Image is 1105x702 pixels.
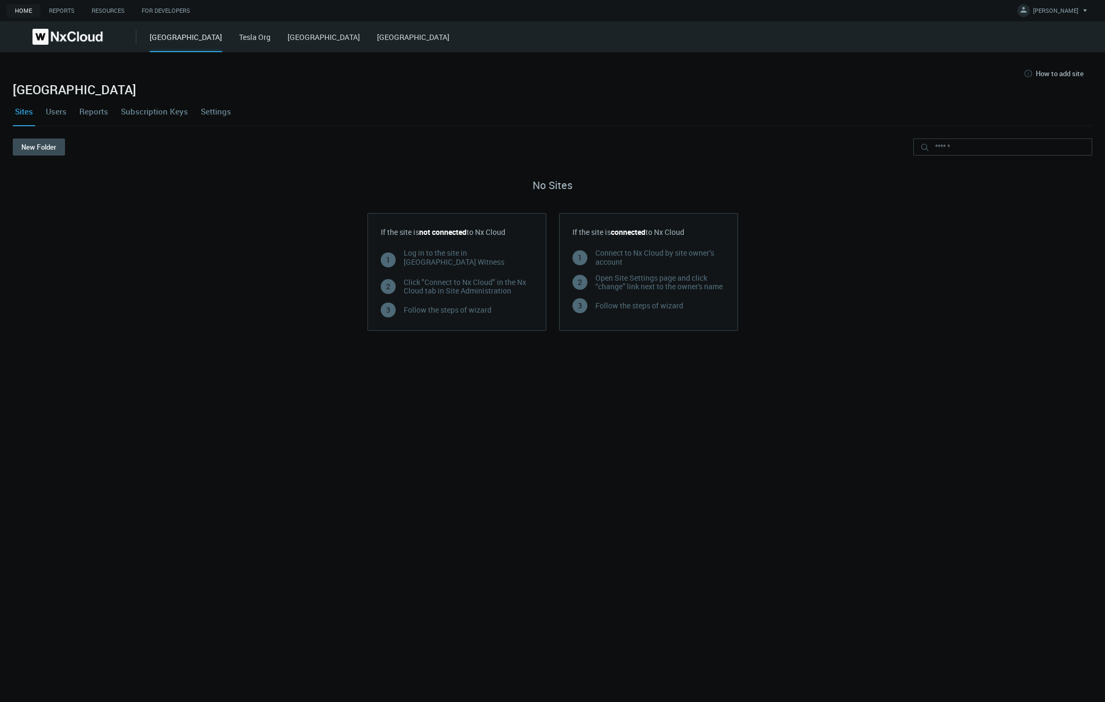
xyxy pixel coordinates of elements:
div: Click "Connect to Nx Cloud" in the Nx Cloud tab in Site Administration [404,278,533,296]
h2: [GEOGRAPHIC_DATA] [13,82,1092,97]
a: Reports [77,97,110,126]
div: 3 [381,303,396,317]
a: [GEOGRAPHIC_DATA] [377,32,449,42]
div: 2 [572,275,587,290]
span: connected [611,227,645,237]
div: No Sites [361,177,744,193]
a: For Developers [133,4,199,18]
span: How to add site [1036,69,1084,78]
button: How to add site [1014,65,1092,82]
a: Reports [40,4,83,18]
a: Settings [199,97,233,126]
p: Log in to the site in [GEOGRAPHIC_DATA] Witness [404,249,533,267]
button: New Folder [13,138,65,156]
p: If the site is to Nx Cloud [572,226,725,238]
span: not connected [419,227,466,237]
div: 2 [381,279,396,294]
div: Follow the steps of wizard [595,301,683,311]
a: Subscription Keys [119,97,190,126]
div: [GEOGRAPHIC_DATA] [150,31,222,52]
a: Sites [13,97,35,126]
a: Home [6,4,40,18]
div: 3 [572,298,587,313]
p: If the site is to Nx Cloud [381,226,533,238]
div: 1 [381,252,396,267]
a: Tesla Org [239,32,271,42]
a: Resources [83,4,133,18]
a: Users [44,97,69,126]
div: Follow the steps of wizard [404,306,492,315]
div: Connect to Nx Cloud by site owner’s account [595,249,725,267]
span: [PERSON_NAME] [1033,6,1078,19]
div: Open Site Settings page and click “change” link next to the owner's name [595,274,725,292]
a: [GEOGRAPHIC_DATA] [288,32,360,42]
img: Nx Cloud logo [32,29,103,45]
div: 1 [572,250,587,265]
